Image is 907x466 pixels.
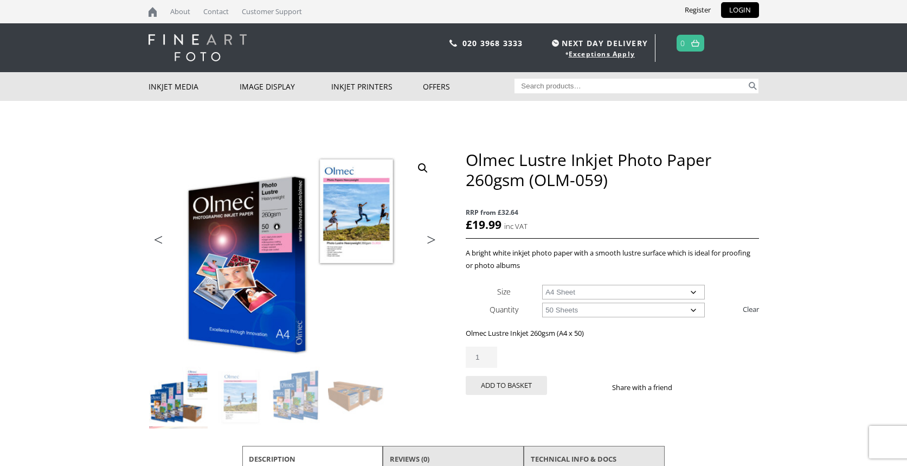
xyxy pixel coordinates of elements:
input: Product quantity [466,347,497,368]
span: £ [466,217,472,232]
img: Olmec-Photo-Lustre-Heavyweight-260gsm_OLM-59_Sheet-Format-Inkjet-Photo-Paper [149,150,441,366]
a: LOGIN [721,2,759,18]
p: Share with a friend [612,381,685,394]
a: View full-screen image gallery [413,158,433,178]
h1: Olmec Lustre Inkjet Photo Paper 260gsm (OLM-059) [466,150,758,190]
button: Add to basket [466,376,547,395]
a: Image Display [240,72,331,101]
img: logo-white.svg [149,34,247,61]
img: facebook sharing button [685,383,694,392]
a: Offers [423,72,514,101]
a: Exceptions Apply [569,49,635,59]
a: Inkjet Media [149,72,240,101]
span: RRP from £32.64 [466,206,758,219]
p: Olmec Lustre Inkjet 260gsm (A4 x 50) [466,327,758,340]
img: Olmec Lustre Inkjet Photo Paper 260gsm (OLM-059) - Image 3 [268,367,327,425]
img: phone.svg [449,40,457,47]
bdi: 19.99 [466,217,501,232]
label: Quantity [490,304,518,315]
a: Clear options [743,301,759,318]
img: Olmec Lustre Inkjet Photo Paper 260gsm (OLM-059) - Image 2 [209,367,267,425]
a: 020 3968 3333 [462,38,523,48]
img: time.svg [552,40,559,47]
img: email sharing button [711,383,720,392]
button: Search [747,79,759,93]
a: 0 [680,35,685,51]
img: twitter sharing button [698,383,707,392]
img: Olmec Lustre Inkjet Photo Paper 260gsm (OLM-059) [149,367,208,425]
label: Size [497,286,511,297]
img: Olmec Lustre Inkjet Photo Paper 260gsm (OLM-059) - Image 4 [328,367,387,425]
input: Search products… [514,79,747,93]
a: Register [677,2,719,18]
img: basket.svg [691,40,699,47]
span: NEXT DAY DELIVERY [549,37,648,49]
p: A bright white inkjet photo paper with a smooth lustre surface which is ideal for proofing or pho... [466,247,758,272]
a: Inkjet Printers [331,72,423,101]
